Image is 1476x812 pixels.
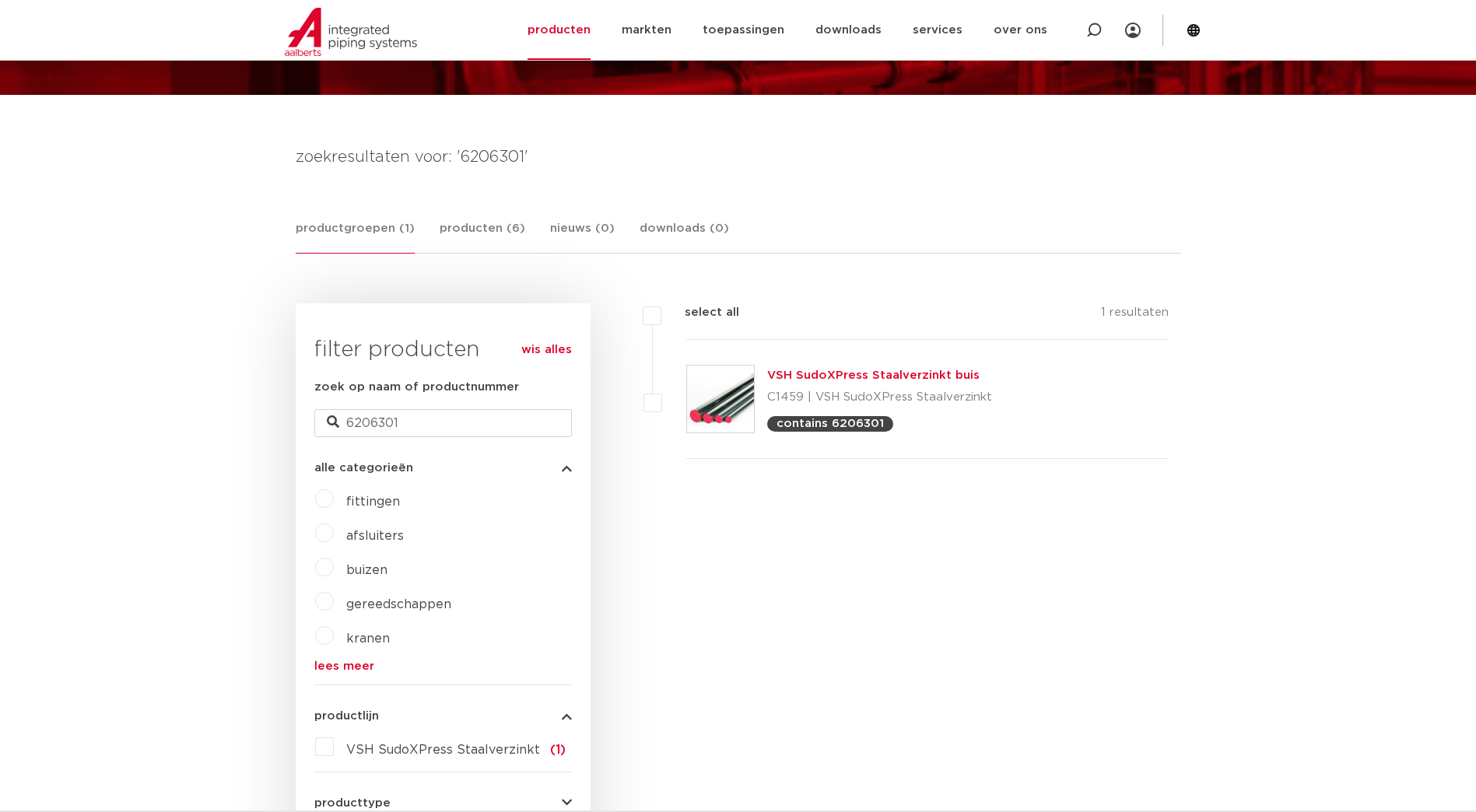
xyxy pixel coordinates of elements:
[661,303,739,322] label: select all
[296,219,415,254] a: productgroepen (1)
[521,341,572,359] a: wis alles
[346,564,387,576] a: buizen
[296,145,1181,170] h4: zoekresultaten voor: '6206301'
[1101,303,1169,327] p: 1 resultaten
[314,334,572,366] h3: filter producten
[767,385,992,410] p: C1459 | VSH SudoXPress Staalverzinkt
[767,369,980,381] a: VSH SudoXPress Staalverzinkt buis
[314,378,519,397] label: zoek op naam of productnummer
[346,530,404,542] a: afsluiters
[314,409,572,437] input: zoeken
[346,632,390,645] a: kranen
[314,710,379,722] span: productlijn
[346,744,540,756] span: VSH SudoXPress Staalverzinkt
[550,744,566,756] span: (1)
[640,219,729,253] a: downloads (0)
[346,495,400,508] a: fittingen
[346,598,451,611] a: gereedschappen
[314,797,391,809] span: producttype
[314,462,572,474] button: alle categorieën
[314,462,413,474] span: alle categorieën
[314,660,572,672] a: lees meer
[314,797,572,809] button: producttype
[440,219,525,253] a: producten (6)
[314,710,572,722] button: productlijn
[550,219,615,253] a: nieuws (0)
[777,418,884,429] p: contains 6206301
[687,366,754,432] img: Thumbnail for VSH SudoXPress Staalverzinkt buis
